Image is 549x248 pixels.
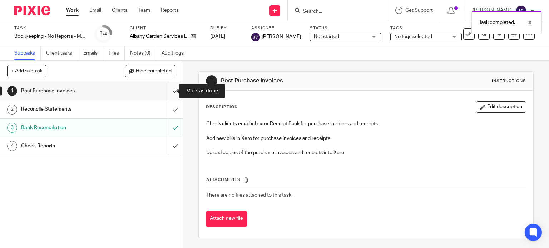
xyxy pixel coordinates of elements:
label: Assignee [251,25,301,31]
div: 3 [7,123,17,133]
h1: Reconcile Statements [21,104,114,115]
a: Notes (0) [130,46,156,60]
label: Task [14,25,86,31]
h1: Post Purchase Invoices [21,86,114,96]
p: Check clients email inbox or Receipt Bank for purchase invoices and receipts [206,120,526,127]
div: 1 [7,86,17,96]
span: [PERSON_NAME] [262,33,301,40]
a: Subtasks [14,46,41,60]
label: Client [130,25,201,31]
span: There are no files attached to this task. [206,193,292,198]
h1: Bank Reconciliation [21,122,114,133]
button: + Add subtask [7,65,46,77]
button: Attach new file [206,211,247,227]
p: Upload copies of the purchase invoices and receipts into Xero [206,149,526,156]
a: Email [89,7,101,14]
span: No tags selected [394,34,432,39]
h1: Post Purchase Invoices [221,77,381,85]
a: Emails [83,46,103,60]
p: Add new bills in Xero for purchase invoices and receipts [206,135,526,142]
div: Bookkeeping - No Reports - Monthly [14,33,86,40]
h1: Check Reports [21,141,114,151]
p: Albany Garden Services Ltd [130,33,187,40]
a: Team [138,7,150,14]
div: 1 [206,75,217,87]
span: Not started [314,34,339,39]
div: 1 [100,30,107,38]
button: Edit description [476,101,526,113]
div: 4 [7,141,17,151]
div: Instructions [492,78,526,84]
a: Clients [112,7,128,14]
a: Audit logs [162,46,189,60]
small: /4 [103,32,107,36]
a: Client tasks [46,46,78,60]
button: Hide completed [125,65,175,77]
label: Due by [210,25,242,31]
span: [DATE] [210,34,225,39]
p: Description [206,104,238,110]
a: Reports [161,7,179,14]
img: svg%3E [515,5,527,16]
a: Files [109,46,125,60]
img: Pixie [14,6,50,15]
span: Hide completed [136,69,172,74]
img: svg%3E [251,33,260,41]
p: Task completed. [479,19,515,26]
span: Attachments [206,178,241,182]
a: Work [66,7,79,14]
div: 2 [7,105,17,115]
